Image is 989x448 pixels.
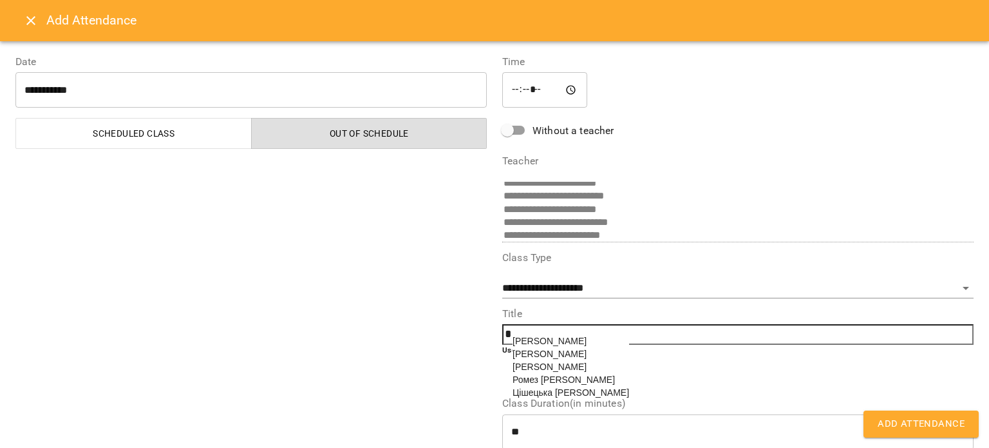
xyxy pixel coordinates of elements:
span: [PERSON_NAME] [513,336,587,346]
span: Ромез [PERSON_NAME] [513,375,615,385]
span: [PERSON_NAME] [513,349,587,359]
span: Add Attendance [878,416,965,433]
span: [PERSON_NAME] [513,362,587,372]
button: Close [15,5,46,36]
label: Title [502,309,974,319]
b: Use @ + or # to [502,346,558,355]
span: Without a teacher [532,123,614,139]
button: Scheduled class [15,118,252,149]
span: Out of Schedule [259,126,480,141]
li: Add clients with tag # [528,369,974,382]
label: Class Duration(in minutes) [502,398,974,409]
button: Add Attendance [863,411,979,438]
li: Add a client @ or + [528,356,974,369]
label: Teacher [502,156,974,166]
label: Class Type [502,253,974,263]
h6: Add Attendance [46,10,974,30]
span: Цішецька [PERSON_NAME] [513,387,629,398]
button: Out of Schedule [251,118,487,149]
span: Scheduled class [24,126,244,141]
label: Time [502,57,974,67]
label: Date [15,57,487,67]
